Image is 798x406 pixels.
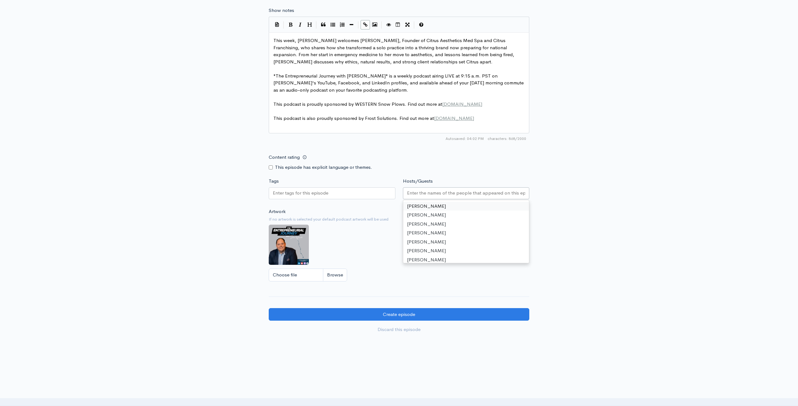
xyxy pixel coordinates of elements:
input: Create episode [269,308,529,321]
div: [PERSON_NAME] [403,211,529,220]
button: Heading [305,20,314,29]
div: [PERSON_NAME] [403,228,529,238]
button: Toggle Preview [384,20,393,29]
label: Tags [269,178,279,185]
button: Quote [319,20,328,29]
button: Insert Image [370,20,379,29]
small: If no artwork is selected your default podcast artwork will be used [269,216,529,222]
div: [PERSON_NAME] [403,238,529,247]
div: [PERSON_NAME] [403,255,529,264]
button: Bold [286,20,295,29]
input: Enter tags for this episode [273,190,329,197]
span: Autosaved: 04:02 PM [446,136,484,142]
button: Generic List [328,20,337,29]
a: Discard this episode [269,323,529,336]
i: | [358,21,359,29]
button: Create Link [361,20,370,29]
label: This episode has explicit language or themes. [275,164,372,171]
input: Enter the names of the people that appeared on this episode [407,190,526,197]
div: [PERSON_NAME] [403,220,529,229]
button: Toggle Fullscreen [403,20,412,29]
span: "The Entrepreneurial Journey with [PERSON_NAME]" is a weekly podcast airing LIVE at 9:15 a.m. PST... [273,73,525,93]
i: | [414,21,415,29]
div: [PERSON_NAME] [403,246,529,255]
span: [DOMAIN_NAME] [434,115,474,121]
i: | [381,21,382,29]
button: Markdown Guide [416,20,426,29]
label: Content rating [269,151,300,164]
span: This week, [PERSON_NAME] welcomes [PERSON_NAME], Founder of Citrus Aesthetics Med Spa and Citrus ... [273,37,515,65]
button: Insert Show Notes Template [272,20,282,29]
label: Show notes [269,7,294,14]
button: Insert Horizontal Line [347,20,356,29]
label: Artwork [269,208,286,215]
button: Toggle Side by Side [393,20,403,29]
div: [PERSON_NAME] [403,202,529,211]
span: This podcast is also proudly sponsored by Frost Solutions. Find out more at [273,115,474,121]
span: 868/2000 [488,136,526,142]
label: Hosts/Guests [403,178,433,185]
button: Numbered List [337,20,347,29]
button: Italic [295,20,305,29]
i: | [316,21,317,29]
span: [DOMAIN_NAME] [442,101,482,107]
span: This podcast is proudly sponsored by WESTERN Snow Plows. Find out more at [273,101,482,107]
